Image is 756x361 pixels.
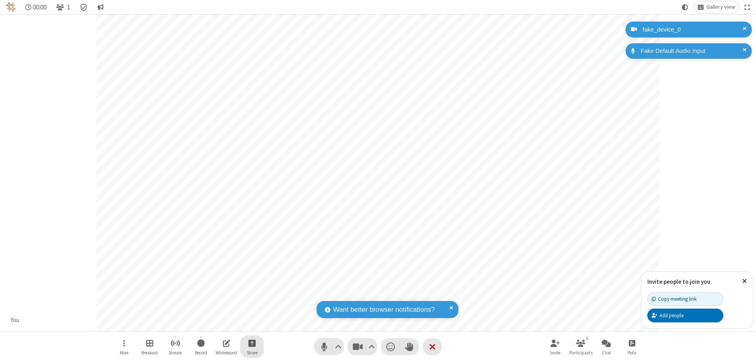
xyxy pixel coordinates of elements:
[628,350,636,355] span: Polls
[348,338,377,355] button: Stop video (⌘+Shift+V)
[569,350,593,355] span: Participants
[584,335,591,342] div: 1
[736,272,753,291] button: Close popover
[595,335,618,358] button: Open chat
[53,1,73,13] button: Open participant list
[76,1,91,13] div: Meeting details Encryption enabled
[195,350,207,355] span: Record
[647,309,723,322] button: Add people
[550,350,560,355] span: Invite
[543,335,567,358] button: Invite participants (⌘+Shift+I)
[400,338,419,355] button: Raise hand
[8,316,22,325] div: You
[163,335,187,358] button: Start streaming
[638,47,746,56] div: Fake Default Audio Input
[314,338,344,355] button: Mute (⌘+Shift+A)
[94,1,107,13] button: Conversation
[138,335,161,358] button: Manage Breakout Rooms
[240,335,264,358] button: Start sharing
[112,335,136,358] button: Open menu
[694,1,738,13] button: Change layout
[367,338,377,355] button: Video setting
[652,295,697,303] div: Copy meeting link
[647,278,710,285] label: Invite people to join you
[120,350,128,355] span: More
[189,335,213,358] button: Start recording
[620,335,644,358] button: Open poll
[333,338,344,355] button: Audio settings
[333,305,435,315] span: Want better browser notifications?
[423,338,442,355] button: End or leave meeting
[569,335,593,358] button: Open participant list
[741,1,753,13] button: Fullscreen
[169,350,182,355] span: Stream
[647,292,723,306] button: Copy meeting link
[247,350,258,355] span: Share
[215,335,238,358] button: Open shared whiteboard
[33,4,46,11] span: 00:00
[216,350,237,355] span: Whiteboard
[602,350,611,355] span: Chat
[640,25,746,34] div: fake_device_0
[22,1,50,13] div: Timer
[679,1,691,13] button: Using system theme
[706,4,735,10] span: Gallery view
[381,338,400,355] button: Send a reaction
[67,4,70,11] span: 1
[141,350,158,355] span: Breakout
[6,2,16,12] img: QA Selenium DO NOT DELETE OR CHANGE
